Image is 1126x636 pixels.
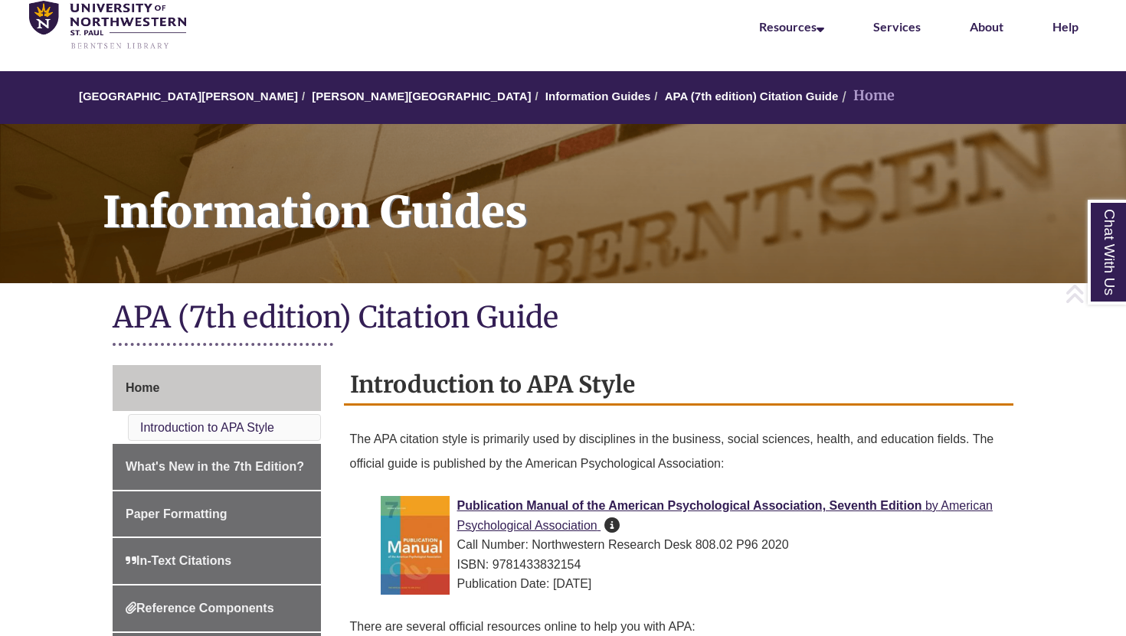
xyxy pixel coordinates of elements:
a: [PERSON_NAME][GEOGRAPHIC_DATA] [312,90,531,103]
a: Home [113,365,321,411]
p: The APA citation style is primarily used by disciplines in the business, social sciences, health,... [350,421,1008,482]
span: American Psychological Association [457,499,993,532]
a: Publication Manual of the American Psychological Association, Seventh Edition by American Psychol... [457,499,993,532]
a: Help [1052,19,1079,34]
div: Publication Date: [DATE] [381,574,1002,594]
a: [GEOGRAPHIC_DATA][PERSON_NAME] [79,90,298,103]
span: Home [126,381,159,394]
li: Home [838,85,895,107]
a: Introduction to APA Style [140,421,274,434]
a: Paper Formatting [113,491,321,537]
a: Resources [759,19,824,34]
h1: APA (7th edition) Citation Guide [113,298,1013,339]
a: Back to Top [1065,283,1122,304]
span: Publication Manual of the American Psychological Association, Seventh Edition [457,499,922,512]
a: Reference Components [113,585,321,631]
span: by [925,499,938,512]
img: UNWSP Library Logo [29,1,186,51]
span: In-Text Citations [126,554,231,567]
span: What's New in the 7th Edition? [126,460,304,473]
a: APA (7th edition) Citation Guide [665,90,839,103]
a: What's New in the 7th Edition? [113,444,321,490]
a: About [970,19,1003,34]
a: In-Text Citations [113,538,321,584]
h2: Introduction to APA Style [344,365,1014,406]
div: ISBN: 9781433832154 [381,555,1002,575]
span: Paper Formatting [126,507,227,520]
a: Services [873,19,921,34]
span: Reference Components [126,602,274,615]
div: Call Number: Northwestern Research Desk 808.02 P96 2020 [381,535,1002,555]
h1: Information Guides [86,124,1126,263]
a: Information Guides [545,90,651,103]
